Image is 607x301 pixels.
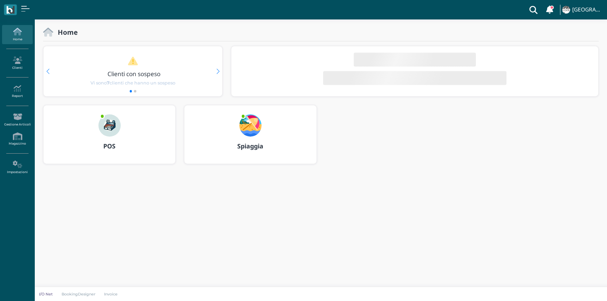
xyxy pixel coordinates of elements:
[90,80,175,86] span: Vi sono clienti che hanno un sospeso
[562,6,570,14] img: ...
[6,6,14,14] img: logo
[2,82,32,101] a: Report
[561,1,603,18] a: ... [GEOGRAPHIC_DATA]
[57,56,209,86] a: Clienti con sospeso Vi sono7clienti che hanno un sospeso
[184,105,317,172] a: ... Spiaggia
[558,279,601,295] iframe: Help widget launcher
[58,71,210,77] h3: Clienti con sospeso
[46,69,49,74] div: Previous slide
[239,114,262,137] img: ...
[43,46,222,96] div: 1 / 2
[98,114,121,137] img: ...
[237,142,263,150] b: Spiaggia
[2,130,32,149] a: Magazzino
[43,105,176,172] a: ... POS
[2,25,32,44] a: Home
[2,158,32,177] a: Impostazioni
[572,7,603,13] h4: [GEOGRAPHIC_DATA]
[216,69,219,74] div: Next slide
[2,110,32,129] a: Gestione Articoli
[107,80,110,86] b: 7
[53,29,78,36] h2: Home
[2,54,32,73] a: Clienti
[103,142,115,150] b: POS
